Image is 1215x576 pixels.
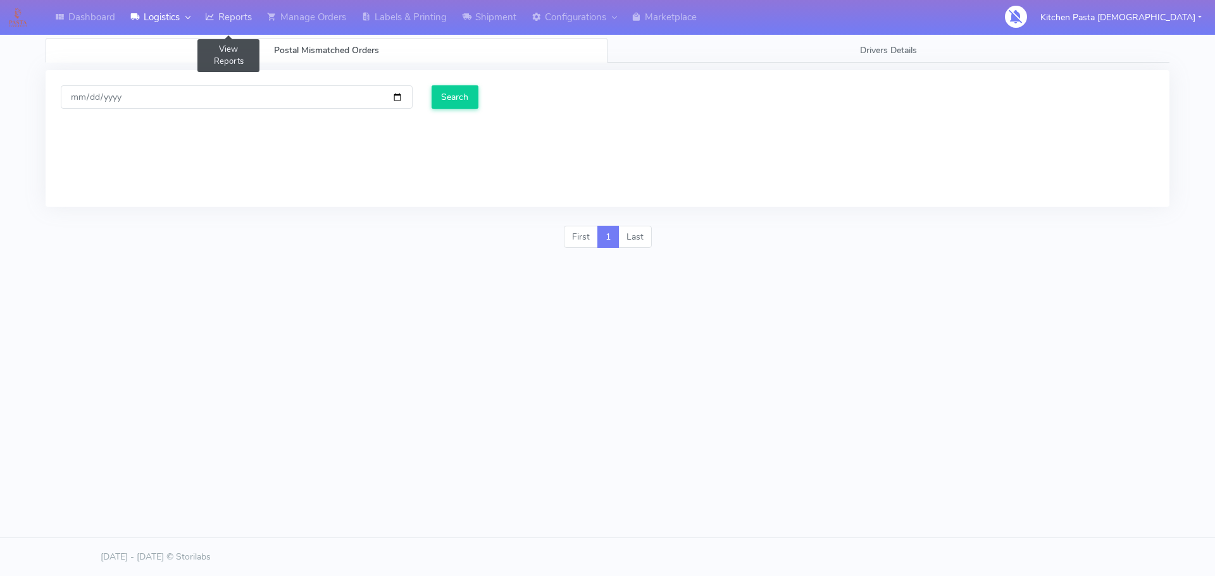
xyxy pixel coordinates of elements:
span: Postal Mismatched Orders [274,44,379,56]
ul: Tabs [46,38,1169,63]
button: Kitchen Pasta [DEMOGRAPHIC_DATA] [1031,4,1211,30]
span: Drivers Details [860,44,917,56]
input: Search [432,85,478,109]
a: 1 [597,226,619,248]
